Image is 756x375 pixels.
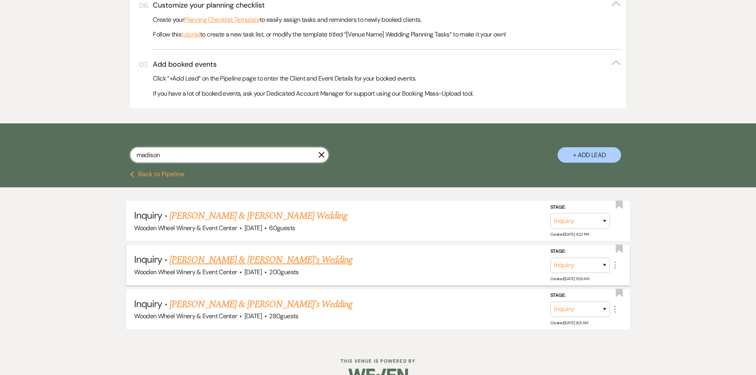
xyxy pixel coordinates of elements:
[153,88,621,99] p: If you have a lot of booked events, ask your Dedicated Account Manager for support using our Book...
[269,312,298,320] span: 280 guests
[134,253,162,265] span: Inquiry
[153,29,621,40] p: Follow this to create a new task list, or modify the template titled “[Venue Name] Wedding Planni...
[550,247,610,256] label: Stage:
[244,224,262,232] span: [DATE]
[153,0,621,10] button: Customize your planning checklist
[169,297,353,312] a: [PERSON_NAME] & [PERSON_NAME]'s Wedding
[244,268,262,276] span: [DATE]
[269,224,295,232] span: 60 guests
[269,268,298,276] span: 200 guests
[550,291,610,300] label: Stage:
[134,209,162,221] span: Inquiry
[153,60,217,69] h3: Add booked events
[169,253,353,267] a: [PERSON_NAME] & [PERSON_NAME]'s Wedding
[153,15,621,25] p: Create your to easily assign tasks and reminders to newly booked clients.
[134,312,237,320] span: Wooden Wheel Winery & Event Center
[130,171,185,177] button: Back to Pipeline
[134,268,237,276] span: Wooden Wheel Winery & Event Center
[134,298,162,310] span: Inquiry
[153,0,265,10] h3: Customize your planning checklist
[550,276,589,281] span: Created: [DATE] 11:38 AM
[184,15,260,25] a: Planning Checklist Template
[558,147,621,163] button: + Add Lead
[134,224,237,232] span: Wooden Wheel Winery & Event Center
[550,232,589,237] span: Created: [DATE] 4:22 PM
[181,29,200,40] a: tutorial
[169,209,347,223] a: [PERSON_NAME] & [PERSON_NAME] Wedding
[550,203,610,212] label: Stage:
[153,60,621,69] button: Add booked events
[153,73,621,84] p: Click “+Add Lead” on the Pipeline page to enter the Client and Event Details for your booked events.
[244,312,262,320] span: [DATE]
[130,147,329,163] input: Search by name, event date, email address or phone number
[550,320,588,325] span: Created: [DATE] 9:21 AM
